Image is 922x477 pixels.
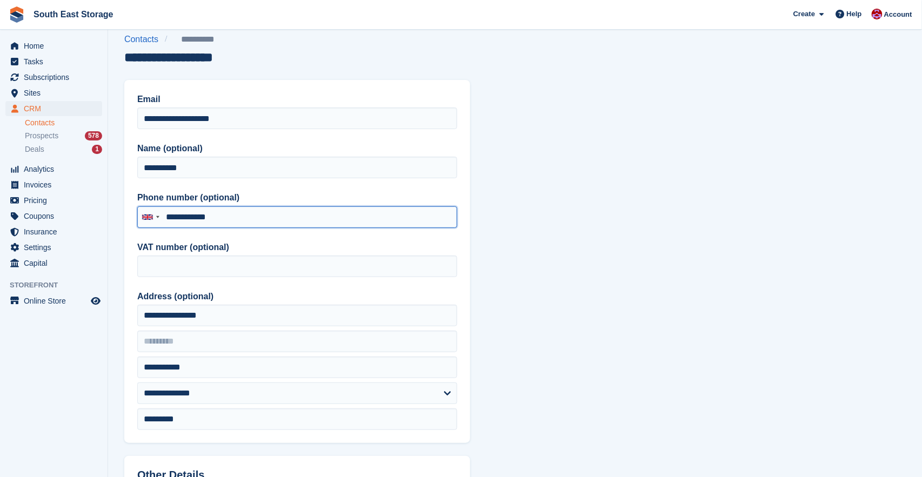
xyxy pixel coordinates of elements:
[872,9,883,19] img: Roger Norris
[24,70,89,85] span: Subscriptions
[138,207,163,227] div: United Kingdom: +44
[884,9,912,20] span: Account
[85,131,102,140] div: 578
[5,224,102,239] a: menu
[24,256,89,271] span: Capital
[24,85,89,100] span: Sites
[137,93,457,106] label: Email
[124,33,165,46] a: Contacts
[5,54,102,69] a: menu
[124,33,242,46] nav: breadcrumbs
[793,9,815,19] span: Create
[137,191,457,204] label: Phone number (optional)
[5,177,102,192] a: menu
[24,101,89,116] span: CRM
[137,241,457,254] label: VAT number (optional)
[89,294,102,307] a: Preview store
[92,145,102,154] div: 1
[5,209,102,224] a: menu
[25,131,58,141] span: Prospects
[24,177,89,192] span: Invoices
[10,280,108,291] span: Storefront
[5,240,102,255] a: menu
[847,9,862,19] span: Help
[24,193,89,208] span: Pricing
[24,293,89,308] span: Online Store
[24,38,89,53] span: Home
[9,6,25,23] img: stora-icon-8386f47178a22dfd0bd8f6a31ec36ba5ce8667c1dd55bd0f319d3a0aa187defe.svg
[5,38,102,53] a: menu
[29,5,118,23] a: South East Storage
[5,162,102,177] a: menu
[25,144,102,155] a: Deals 1
[25,144,44,154] span: Deals
[24,54,89,69] span: Tasks
[5,70,102,85] a: menu
[25,118,102,128] a: Contacts
[24,162,89,177] span: Analytics
[24,224,89,239] span: Insurance
[5,85,102,100] a: menu
[5,293,102,308] a: menu
[25,130,102,142] a: Prospects 578
[5,193,102,208] a: menu
[24,209,89,224] span: Coupons
[137,290,457,303] label: Address (optional)
[24,240,89,255] span: Settings
[5,256,102,271] a: menu
[137,142,457,155] label: Name (optional)
[5,101,102,116] a: menu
